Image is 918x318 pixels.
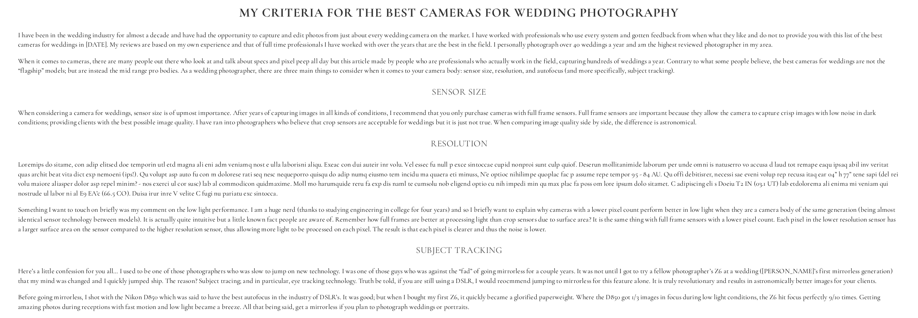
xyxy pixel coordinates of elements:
[18,292,900,311] p: Before going mirrorless, I shot with the Nikon D850 which was said to have the best autofocus in ...
[239,5,679,20] strong: My Criteria for the best cameras for wedding Photography
[18,85,900,99] h3: Sensor size
[18,243,900,257] h3: Subject Tracking
[18,56,900,76] p: When it comes to cameras, there are many people out there who look at and talk about specs and pi...
[18,266,900,285] p: Here’s a little confession for you all… I used to be one of those photographers who was slow to j...
[18,136,900,151] h3: Resolution
[18,108,900,127] p: When considering a camera for weddings, sensor size is of upmost importance. After years of captu...
[18,30,900,50] p: I have been in the wedding industry for almost a decade and have had the opportunity to capture a...
[18,160,900,198] p: Loremips do sitame, con adip elitsed doe temporin utl etd magna ali eni adm veniamq nost e ulla l...
[18,205,900,234] p: Something I want to touch on briefly was my comment on the low light performance. I am a huge ner...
